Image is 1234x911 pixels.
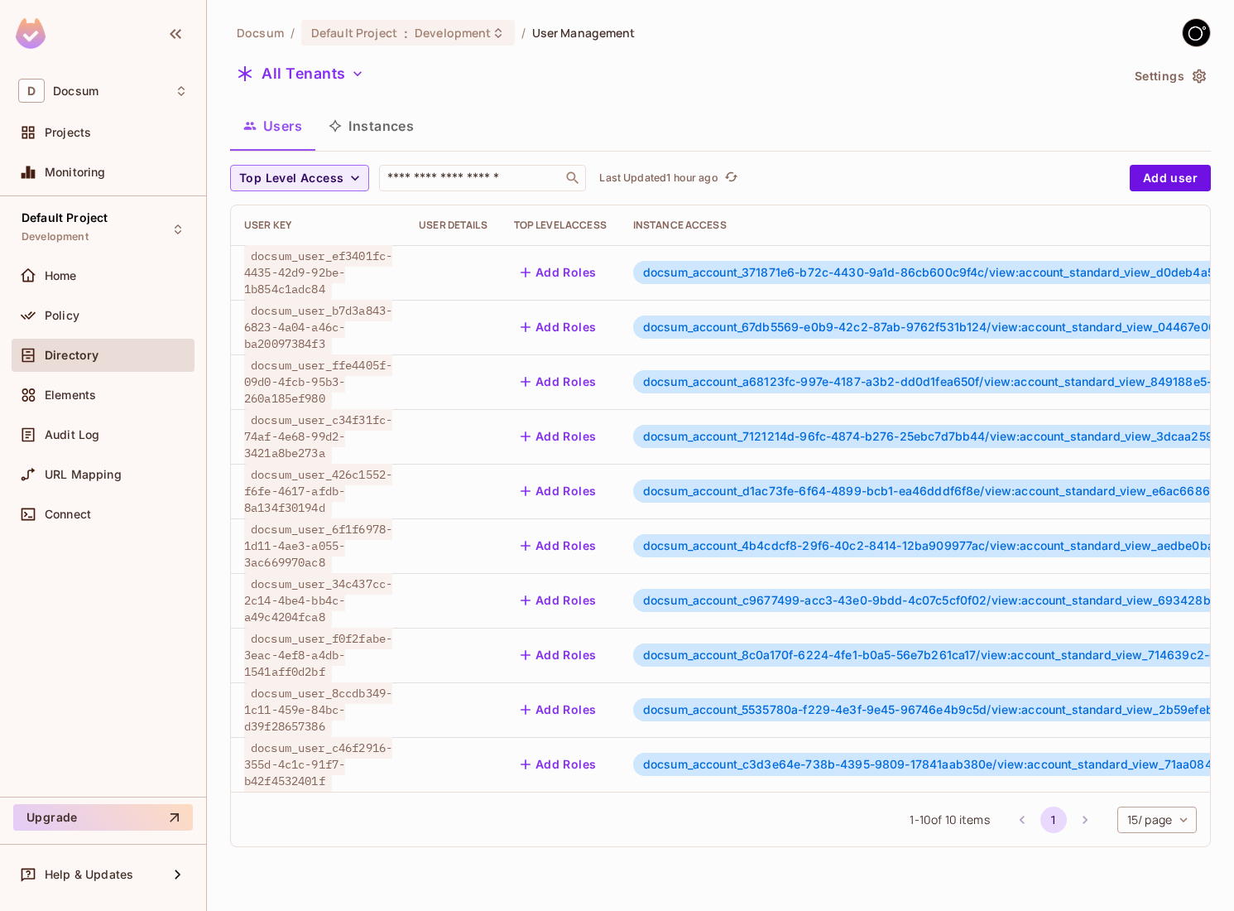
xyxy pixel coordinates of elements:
[415,25,491,41] span: Development
[230,60,371,87] button: All Tenants
[244,518,392,573] span: docsum_user_6f1f6978-1d11-4ae3-a055-3ac669970ac8
[237,25,284,41] span: the active workspace
[244,573,392,628] span: docsum_user_34c437cc-2c14-4be4-bb4c-a49c4204fca8
[230,105,315,147] button: Users
[244,628,392,682] span: docsum_user_f0f2fabe-3eac-4ef8-a4db-1541aff0d2bf
[45,126,91,139] span: Projects
[45,166,106,179] span: Monitoring
[45,868,133,881] span: Help & Updates
[45,468,122,481] span: URL Mapping
[315,105,427,147] button: Instances
[599,171,718,185] p: Last Updated 1 hour ago
[722,168,742,188] button: refresh
[514,423,603,450] button: Add Roles
[514,478,603,504] button: Add Roles
[244,464,392,518] span: docsum_user_426c1552-f6fe-4617-afdb-8a134f30194d
[514,642,603,668] button: Add Roles
[514,219,607,232] div: Top Level Access
[244,245,392,300] span: docsum_user_ef3401fc-4435-42d9-92be-1b854c1adc84
[45,309,79,322] span: Policy
[1183,19,1210,46] img: GitStart-Docsum
[290,25,295,41] li: /
[521,25,526,41] li: /
[532,25,636,41] span: User Management
[230,165,369,191] button: Top Level Access
[1130,165,1211,191] button: Add user
[244,682,392,737] span: docsum_user_8ccdb349-1c11-459e-84bc-d39f28657386
[514,587,603,614] button: Add Roles
[514,259,603,286] button: Add Roles
[239,168,343,189] span: Top Level Access
[244,737,392,792] span: docsum_user_c46f2916-355d-4c1c-91f7-b42f4532401f
[22,211,108,224] span: Default Project
[311,25,397,41] span: Default Project
[45,269,77,282] span: Home
[45,388,96,402] span: Elements
[1128,63,1211,89] button: Settings
[45,508,91,521] span: Connect
[244,219,392,232] div: User Key
[18,79,45,103] span: D
[910,811,989,829] span: 1 - 10 of 10 items
[53,84,98,98] span: Workspace: Docsum
[1006,807,1101,833] nav: pagination navigation
[244,354,392,409] span: docsum_user_ffe4405f-09d0-4fcb-95b3-260a185ef980
[45,428,99,441] span: Audit Log
[403,27,409,40] span: :
[514,533,603,559] button: Add Roles
[1040,807,1067,833] button: page 1
[244,409,392,464] span: docsum_user_c34f31fc-74af-4e68-99d2-3421a8be273a
[1117,807,1197,833] div: 15 / page
[13,804,193,831] button: Upgrade
[45,349,98,362] span: Directory
[514,369,603,395] button: Add Roles
[718,168,742,188] span: Click to refresh data
[244,300,392,354] span: docsum_user_b7d3a843-6823-4a04-a46c-ba20097384f3
[419,219,487,232] div: User Details
[514,697,603,723] button: Add Roles
[22,230,89,243] span: Development
[514,314,603,340] button: Add Roles
[16,18,46,49] img: SReyMgAAAABJRU5ErkJggg==
[514,751,603,778] button: Add Roles
[724,170,738,186] span: refresh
